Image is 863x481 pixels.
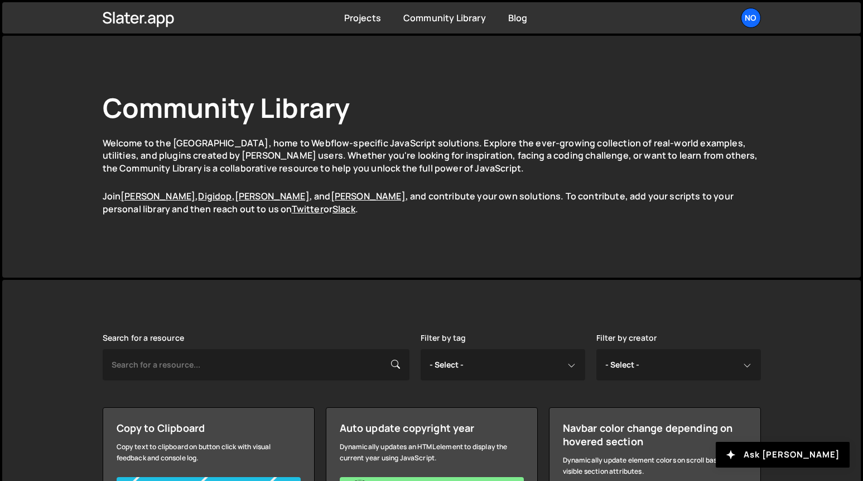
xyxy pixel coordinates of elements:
div: Copy to Clipboard [117,421,301,435]
div: Copy text to clipboard on button click with visual feedback and console log. [117,441,301,464]
h1: Community Library [103,89,761,126]
a: [PERSON_NAME] [331,190,406,202]
div: Dynamically updates an HTML element to display the current year using JavaScript. [340,441,524,464]
div: Navbar color change depending on hovered section [563,421,747,448]
a: Twitter [292,203,324,215]
a: Slack [332,203,355,215]
a: No [741,8,761,28]
p: Join , , , and , and contribute your own solutions. To contribute, add your scripts to your perso... [103,190,761,215]
a: Projects [344,12,381,24]
label: Filter by creator [596,334,657,342]
label: Search for a resource [103,334,184,342]
label: Filter by tag [421,334,466,342]
p: Welcome to the [GEOGRAPHIC_DATA], home to Webflow-specific JavaScript solutions. Explore the ever... [103,137,761,174]
a: Digidop [198,190,232,202]
input: Search for a resource... [103,349,409,380]
button: Ask [PERSON_NAME] [716,442,850,468]
div: Dynamically update element colors on scroll based on visible section attributes. [563,455,747,477]
a: Blog [508,12,528,24]
a: Community Library [403,12,486,24]
a: [PERSON_NAME] [120,190,195,202]
div: Auto update copyright year [340,421,524,435]
a: [PERSON_NAME] [235,190,310,202]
